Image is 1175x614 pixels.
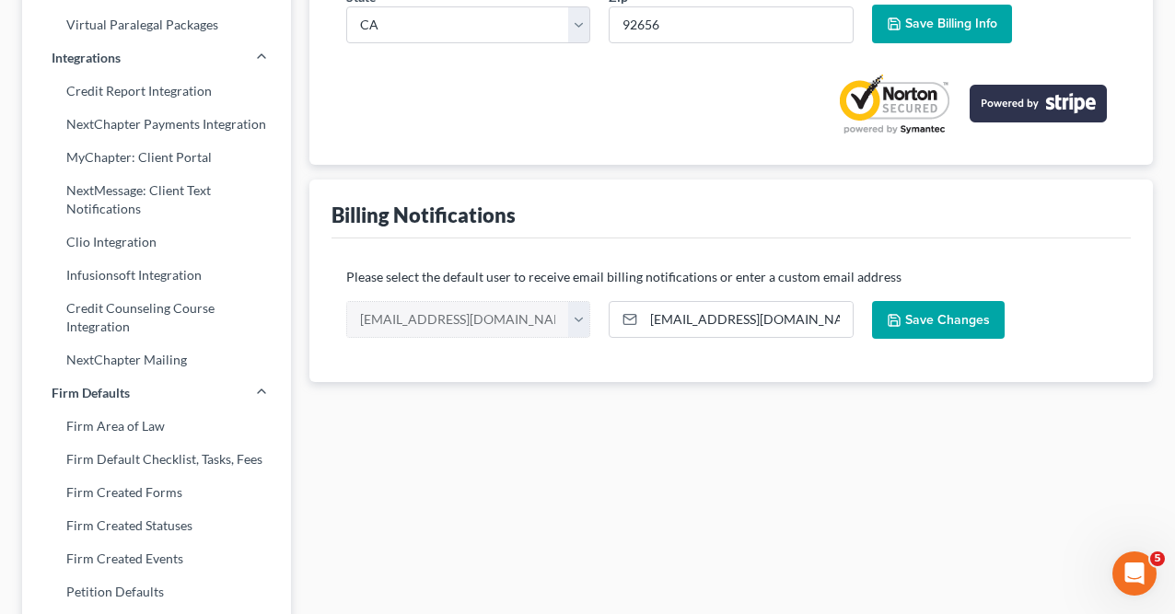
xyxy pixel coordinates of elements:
button: Start recording [117,473,132,488]
a: Infusionsoft Integration [22,259,291,292]
span: 5 [1150,551,1165,566]
button: Scroll to bottom [169,391,200,423]
b: Dynamic forms [29,195,138,210]
a: Integrations [22,41,291,75]
a: NextChapter Payments Integration [22,108,291,141]
div: Kelly says… [15,48,354,464]
iframe: Intercom live chat [1112,551,1157,596]
button: Gif picker [58,473,73,488]
span: Save Changes [905,312,990,328]
a: Norton Secured privacy certification [833,73,955,135]
span: Firm Defaults [52,384,130,402]
a: Virtual Paralegal Packages [22,8,291,41]
span: Save Billing Info [905,16,997,31]
img: Profile image for Operator [52,10,82,40]
a: Firm Area of Law [22,410,291,443]
b: Static forms [29,231,279,264]
img: Powered by Symantec [833,73,955,135]
a: Firm Default Checklist, Tasks, Fees [22,443,291,476]
p: Please select the default user to receive email billing notifications or enter a custom email add... [346,268,1116,286]
a: Firm Created Statuses [22,509,291,542]
button: Upload attachment [87,473,102,488]
a: Firm Created Events [22,542,291,575]
a: Clio Integration [22,226,291,259]
button: Emoji picker [29,473,43,488]
div: Close [323,7,356,41]
a: Firm Created Forms [22,476,291,509]
div: Our team is actively working to re-integrate dynamic functionality and expects to have it restore... [29,294,287,438]
div: Important Update: Form Changes in ProgressDue to a major app update, some forms have temporarily ... [15,48,302,449]
a: NextChapter Mailing [22,343,291,377]
b: static [134,150,174,165]
a: NextMessage: Client Text Notifications [22,174,291,226]
button: go back [12,7,47,42]
button: Save Billing Info [872,5,1012,43]
button: Send a message… [316,466,345,495]
b: dynamic [60,150,121,165]
input: XXXXX [609,6,853,43]
button: Home [288,7,323,42]
div: Billing Notifications [332,202,516,228]
h1: Operator [89,17,155,31]
a: MyChapter: Client Portal [22,141,291,174]
button: Save Changes [872,301,1005,340]
a: Petition Defaults [22,575,291,608]
a: Credit Report Integration [22,75,291,108]
input: Enter email... [644,302,852,337]
div: automatically adjust based on your input, showing or hiding fields to streamline the process. dis... [29,177,287,285]
div: Due to a major app update, some forms have temporarily changed from to . [29,59,287,168]
span: Integrations [52,49,121,67]
b: Important Update: Form Changes in Progress [29,60,273,93]
img: stripe-logo-2a7f7e6ca78b8645494d24e0ce0d7884cb2b23f96b22fa3b73b5b9e177486001.png [970,85,1107,122]
a: Firm Defaults [22,377,291,410]
a: Credit Counseling Course Integration [22,292,291,343]
textarea: Message… [16,434,353,466]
